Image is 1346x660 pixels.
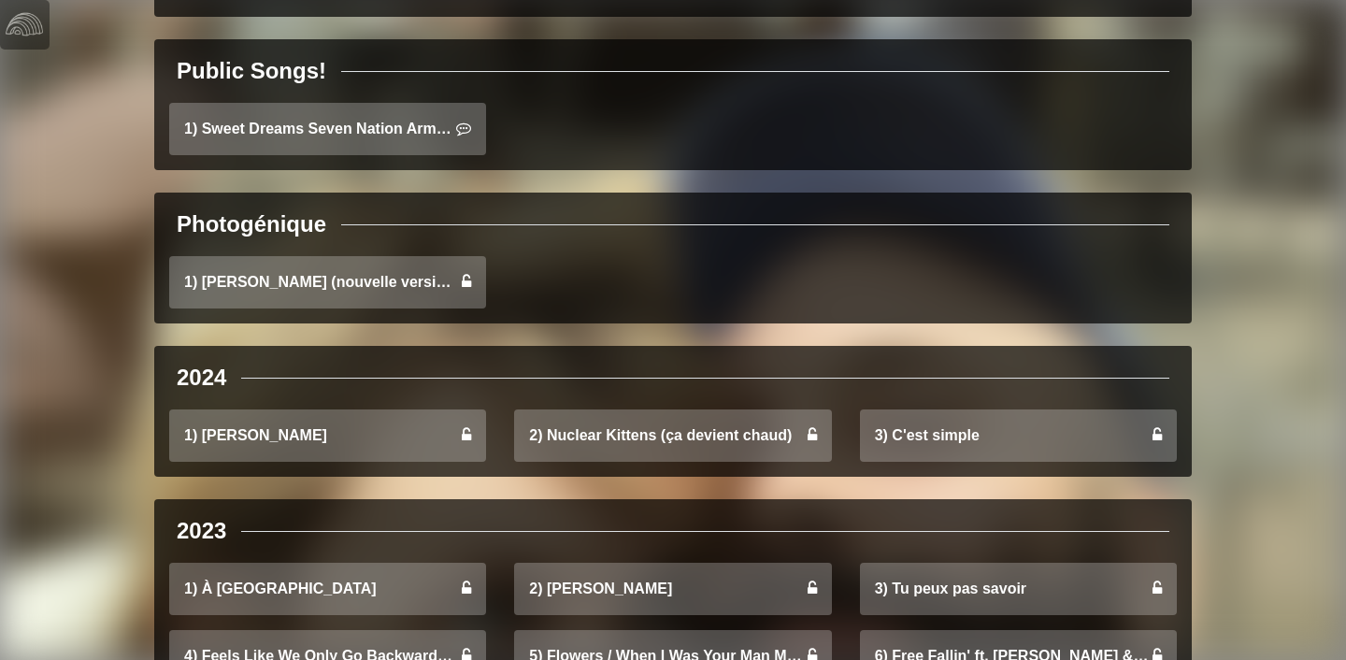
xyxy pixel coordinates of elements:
a: 3) Tu peux pas savoir [860,563,1177,615]
img: logo-white-4c48a5e4bebecaebe01ca5a9d34031cfd3d4ef9ae749242e8c4bf12ef99f53e8.png [6,6,43,43]
a: 1) À [GEOGRAPHIC_DATA] [169,563,486,615]
div: 2023 [177,514,226,548]
a: 1) [PERSON_NAME] [169,409,486,462]
a: 1) Sweet Dreams Seven Nation Army Mashup [169,103,486,155]
div: Public Songs! [177,54,326,88]
a: 1) [PERSON_NAME] (nouvelle version) [169,256,486,308]
div: Photogénique [177,208,326,241]
a: 2) [PERSON_NAME] [514,563,831,615]
a: 2) Nuclear Kittens (ça devient chaud) [514,409,831,462]
a: 3) C'est simple [860,409,1177,462]
div: 2024 [177,361,226,395]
